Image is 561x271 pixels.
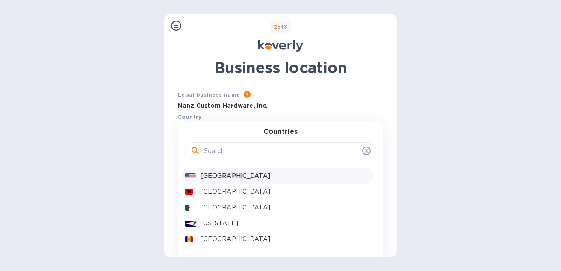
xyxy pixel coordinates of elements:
h3: Countries [263,128,298,136]
img: DZ [185,205,194,211]
b: Country [178,114,202,120]
h1: Business location [178,59,383,77]
img: AL [185,189,193,195]
p: [GEOGRAPHIC_DATA] [201,235,369,244]
img: US [185,173,196,179]
p: [GEOGRAPHIC_DATA] [201,171,369,180]
img: AS [185,221,197,227]
b: of 3 [274,24,288,30]
span: 2 [274,24,277,30]
p: Enter country [178,123,219,132]
input: Enter legal business name [178,100,383,112]
p: [US_STATE] [201,219,369,228]
b: Legal business name [178,91,240,98]
p: [GEOGRAPHIC_DATA] [201,187,369,196]
img: AD [185,236,193,242]
p: [GEOGRAPHIC_DATA] [201,203,369,212]
input: Search [204,144,359,157]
